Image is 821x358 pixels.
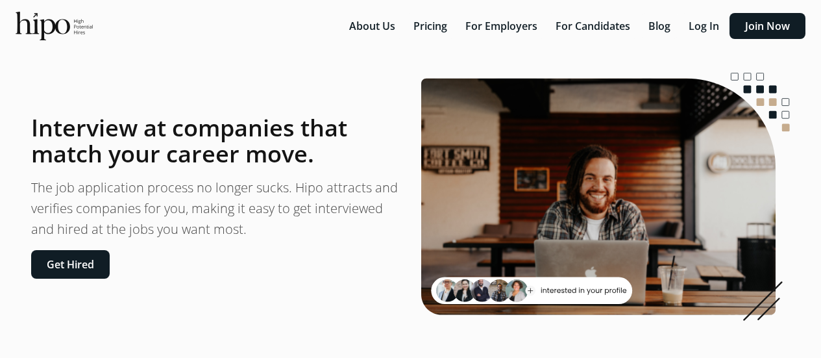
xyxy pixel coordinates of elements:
[31,177,400,240] p: The job application process no longer sucks. Hipo attracts and verifies companies for you, making...
[421,73,790,321] img: landing-image
[681,13,727,39] button: Log In
[31,115,400,167] h1: Interview at companies that match your career move.
[729,19,805,33] a: Join Now
[406,19,458,33] a: Pricing
[458,19,548,33] a: For Employers
[681,19,729,33] a: Log In
[16,12,93,40] img: official-logo
[548,13,638,39] button: For Candidates
[548,19,641,33] a: For Candidates
[341,13,403,39] button: About Us
[458,13,545,39] button: For Employers
[729,13,805,39] button: Join Now
[641,13,678,39] button: Blog
[31,250,110,279] button: Get Hired
[641,19,681,33] a: Blog
[341,19,406,33] a: About Us
[406,13,455,39] button: Pricing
